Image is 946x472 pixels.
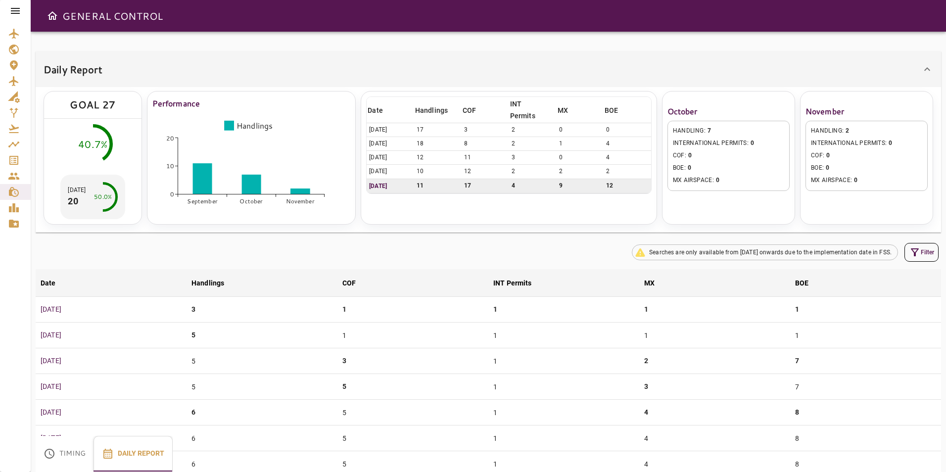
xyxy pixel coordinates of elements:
[463,104,489,116] span: COF
[557,151,604,165] td: 0
[187,425,337,451] td: 6
[811,163,922,173] span: BOE :
[488,374,639,400] td: 1
[795,407,799,418] p: 8
[510,98,543,122] div: INT Permits
[367,137,414,151] td: [DATE]
[94,192,112,201] div: 50.0%
[41,277,69,289] span: Date
[688,164,691,171] span: 0
[605,104,631,116] span: BOE
[342,304,346,315] p: 1
[41,277,56,289] div: Date
[790,425,941,451] td: 8
[509,137,557,151] td: 2
[41,330,182,340] p: [DATE]
[493,304,497,315] p: 1
[509,151,557,165] td: 3
[342,356,346,366] p: 3
[811,126,922,136] span: HANDLING :
[462,123,509,137] td: 3
[41,304,182,315] p: [DATE]
[488,400,639,425] td: 1
[509,179,557,193] td: 4
[414,123,462,137] td: 17
[805,104,928,118] h6: November
[644,304,648,315] p: 1
[673,151,784,161] span: COF :
[604,165,651,179] td: 2
[170,190,174,198] tspan: 0
[673,176,784,186] span: MX AIRSPACE :
[368,104,396,116] span: Date
[342,277,369,289] span: COF
[94,436,173,472] button: Daily Report
[187,348,337,374] td: 5
[462,151,509,165] td: 11
[414,165,462,179] td: 10
[191,277,237,289] span: Handlings
[667,104,790,118] h6: October
[826,164,829,171] span: 0
[795,304,799,315] p: 1
[604,179,651,193] td: 12
[644,407,648,418] p: 4
[342,381,346,392] p: 5
[44,61,102,77] h6: Daily Report
[414,137,462,151] td: 18
[342,277,356,289] div: COF
[41,433,182,443] p: [DATE]
[36,51,941,87] div: Daily Report
[708,127,711,134] span: 7
[557,137,604,151] td: 1
[644,277,667,289] span: MX
[62,8,163,24] h6: GENERAL CONTROL
[41,356,182,366] p: [DATE]
[795,277,808,289] div: BOE
[673,126,784,136] span: HANDLING :
[716,177,719,184] span: 0
[337,425,488,451] td: 5
[36,436,173,472] div: basic tabs example
[639,323,790,348] td: 1
[187,374,337,400] td: 5
[795,277,821,289] span: BOE
[644,381,648,392] p: 3
[509,123,557,137] td: 2
[688,152,692,159] span: 0
[191,277,224,289] div: Handlings
[191,330,195,340] p: 5
[286,197,315,206] tspan: November
[414,179,462,193] td: 11
[188,197,218,206] tspan: September
[604,151,651,165] td: 4
[643,248,898,257] span: Searches are only available from [DATE] onwards due to the implementation date in FSS.
[604,137,651,151] td: 4
[557,123,604,137] td: 0
[68,194,86,208] p: 20
[904,243,939,262] button: Filter
[790,374,941,400] td: 7
[415,104,448,116] div: Handlings
[854,177,857,184] span: 0
[463,104,476,116] div: COF
[70,96,116,113] div: GOAL 27
[751,140,754,146] span: 0
[367,123,414,137] td: [DATE]
[488,348,639,374] td: 1
[236,120,273,131] tspan: Handlings
[488,323,639,348] td: 1
[191,407,195,418] p: 6
[152,96,350,110] h6: Performance
[337,323,488,348] td: 1
[510,98,556,122] span: INT Permits
[36,436,94,472] button: Timing
[558,104,581,116] span: MX
[462,179,509,193] td: 17
[644,277,655,289] div: MX
[811,139,922,148] span: INTERNATIONAL PERMITS :
[493,277,545,289] span: INT Permits
[846,127,849,134] span: 2
[673,163,784,173] span: BOE :
[826,152,830,159] span: 0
